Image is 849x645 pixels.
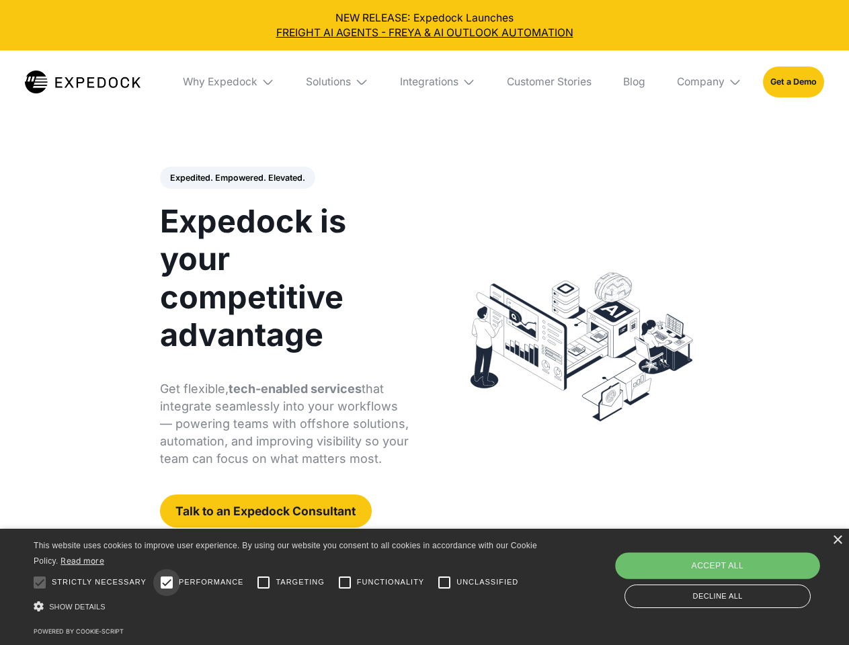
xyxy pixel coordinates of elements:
[357,576,424,588] span: Functionality
[60,556,104,566] a: Read more
[52,576,147,588] span: Strictly necessary
[172,50,285,114] div: Why Expedock
[306,75,351,89] div: Solutions
[666,50,752,114] div: Company
[183,75,257,89] div: Why Expedock
[179,576,244,588] span: Performance
[34,541,537,566] span: This website uses cookies to improve user experience. By using our website you consent to all coo...
[160,494,372,527] a: Talk to an Expedock Consultant
[276,576,324,588] span: Targeting
[389,50,486,114] div: Integrations
[763,67,824,97] a: Get a Demo
[11,11,839,40] div: NEW RELEASE: Expedock Launches
[456,576,518,588] span: Unclassified
[296,50,379,114] div: Solutions
[677,75,725,89] div: Company
[160,380,409,468] p: Get flexible, that integrate seamlessly into your workflows — powering teams with offshore soluti...
[229,382,362,396] strong: tech-enabled services
[496,50,602,114] a: Customer Stories
[612,50,655,114] a: Blog
[615,552,819,579] div: Accept all
[625,500,849,645] iframe: Chat Widget
[49,603,106,611] span: Show details
[34,598,542,616] div: Show details
[160,202,409,353] h1: Expedock is your competitive advantage
[400,75,458,89] div: Integrations
[11,26,839,40] a: FREIGHT AI AGENTS - FREYA & AI OUTLOOK AUTOMATION
[34,628,124,635] a: Powered by cookie-script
